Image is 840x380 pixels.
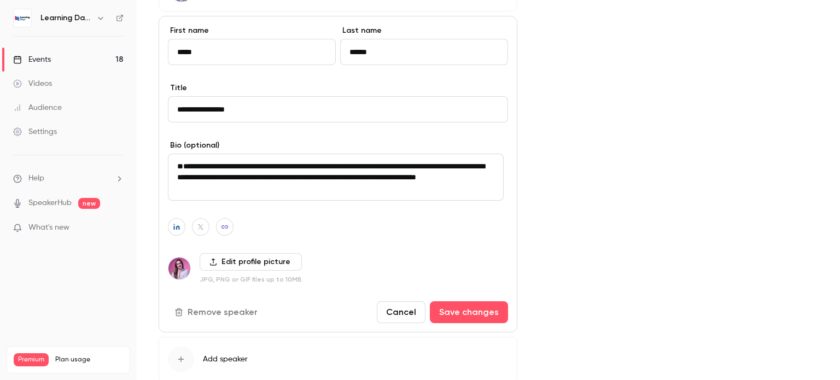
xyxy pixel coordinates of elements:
p: JPG, PNG or GIF files up to 10MB [200,275,302,284]
img: Clara LIAGRE [168,258,190,279]
label: Title [168,83,508,93]
span: Help [28,173,44,184]
label: Last name [340,25,508,36]
div: Settings [13,126,57,137]
label: First name [168,25,336,36]
div: Events [13,54,51,65]
span: What's new [28,222,69,233]
div: Videos [13,78,52,89]
span: Plan usage [55,355,123,364]
li: help-dropdown-opener [13,173,124,184]
span: new [78,198,100,209]
span: Premium [14,353,49,366]
button: Remove speaker [168,301,266,323]
label: Bio (optional) [168,140,508,151]
img: Learning Days [14,9,31,27]
div: Audience [13,102,62,113]
a: SpeakerHub [28,197,72,209]
span: Add speaker [203,354,248,365]
h6: Learning Days [40,13,92,24]
iframe: Noticeable Trigger [110,223,124,233]
button: Save changes [430,301,508,323]
button: Cancel [377,301,425,323]
label: Edit profile picture [200,253,302,271]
